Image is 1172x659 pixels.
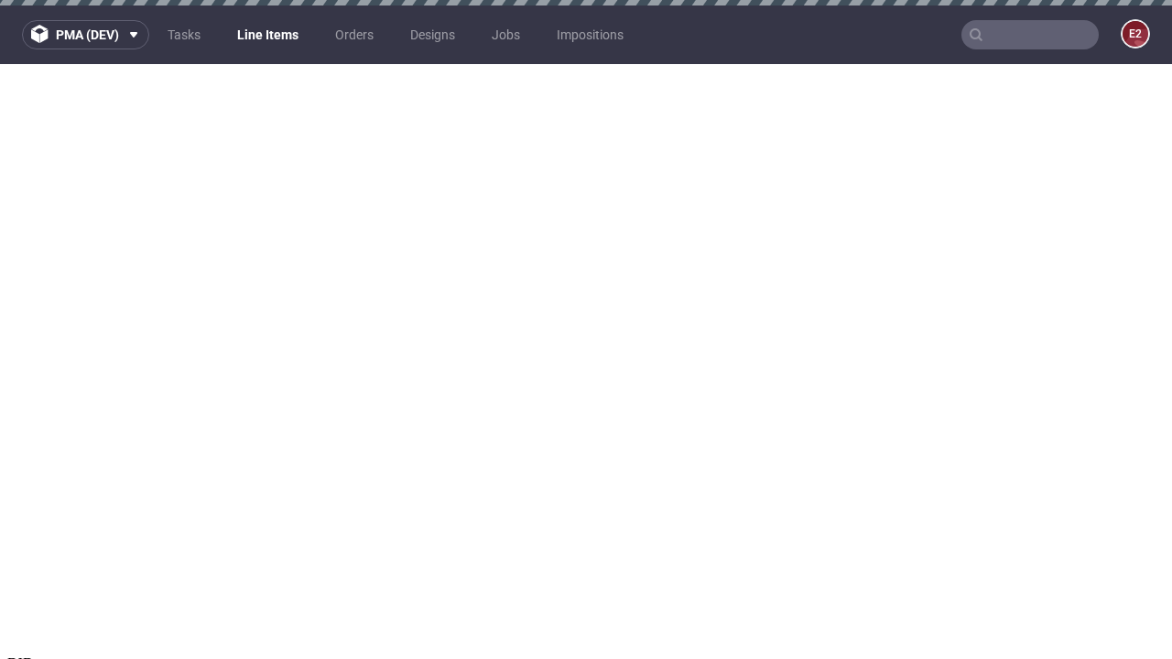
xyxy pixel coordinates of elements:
[481,20,531,49] a: Jobs
[546,20,635,49] a: Impositions
[226,20,309,49] a: Line Items
[1123,21,1148,47] figcaption: e2
[157,20,212,49] a: Tasks
[399,20,466,49] a: Designs
[22,20,149,49] button: pma (dev)
[324,20,385,49] a: Orders
[7,591,33,607] span: DID
[56,28,119,41] span: pma (dev)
